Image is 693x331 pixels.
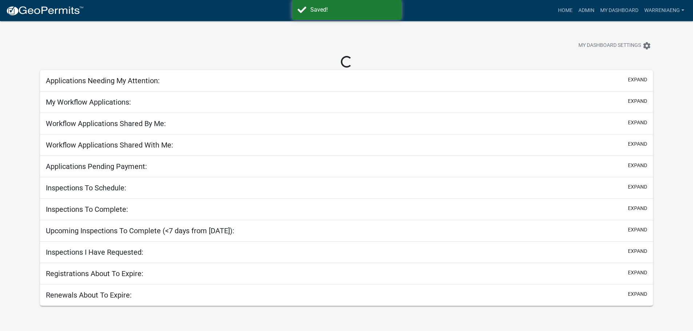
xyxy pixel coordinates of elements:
h5: Inspections To Schedule: [46,183,126,192]
h5: My Workflow Applications: [46,98,131,106]
a: My Dashboard [597,4,641,17]
h5: Inspections To Complete: [46,205,128,214]
button: expand [628,97,647,105]
h5: Applications Needing My Attention: [46,76,160,85]
span: My Dashboard Settings [578,41,641,50]
button: expand [628,119,647,126]
button: expand [628,76,647,84]
h5: Registrations About To Expire: [46,269,143,278]
button: expand [628,290,647,298]
div: Saved! [310,5,396,14]
h5: Workflow Applications Shared With Me: [46,141,173,149]
a: Home [555,4,575,17]
h5: Renewals About To Expire: [46,291,132,299]
h5: Applications Pending Payment: [46,162,147,171]
a: WarrenIAEng [641,4,687,17]
a: Admin [575,4,597,17]
h5: Upcoming Inspections To Complete (<7 days from [DATE]): [46,226,234,235]
h5: Inspections I Have Requested: [46,248,143,257]
button: expand [628,247,647,255]
button: expand [628,140,647,148]
i: settings [642,41,651,50]
button: expand [628,226,647,234]
button: expand [628,269,647,276]
button: expand [628,183,647,191]
button: My Dashboard Settingssettings [573,39,657,53]
button: expand [628,162,647,169]
button: expand [628,205,647,212]
h5: Workflow Applications Shared By Me: [46,119,166,128]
